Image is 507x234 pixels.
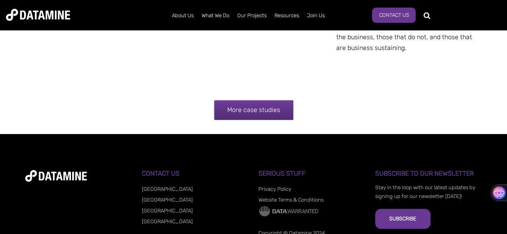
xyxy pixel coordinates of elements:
[168,5,198,26] a: About Us
[259,197,323,203] a: Website Terms & Conditions
[375,183,482,201] p: Stay in the loop with our latest updates by signing up for our newsletter [DATE]!
[259,186,291,192] a: Privacy Policy
[271,5,303,26] a: Resources
[259,170,366,177] h3: Serious Stuff
[142,186,193,192] a: [GEOGRAPHIC_DATA]
[25,170,87,182] img: datamine-logo-white
[233,5,271,26] a: Our Projects
[6,9,70,21] img: Datamine
[142,170,249,177] h3: Contact Us
[214,100,293,120] a: More case studies
[259,205,319,217] img: Data Warranted Logo
[375,209,430,229] button: Subscribe
[372,8,416,23] a: Contact Us
[303,5,329,26] a: Join Us
[198,5,233,26] a: What We Do
[142,197,193,203] a: [GEOGRAPHIC_DATA]
[142,218,193,224] a: [GEOGRAPHIC_DATA]
[142,208,193,214] a: [GEOGRAPHIC_DATA]
[375,170,482,177] h3: Subscribe to our Newsletter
